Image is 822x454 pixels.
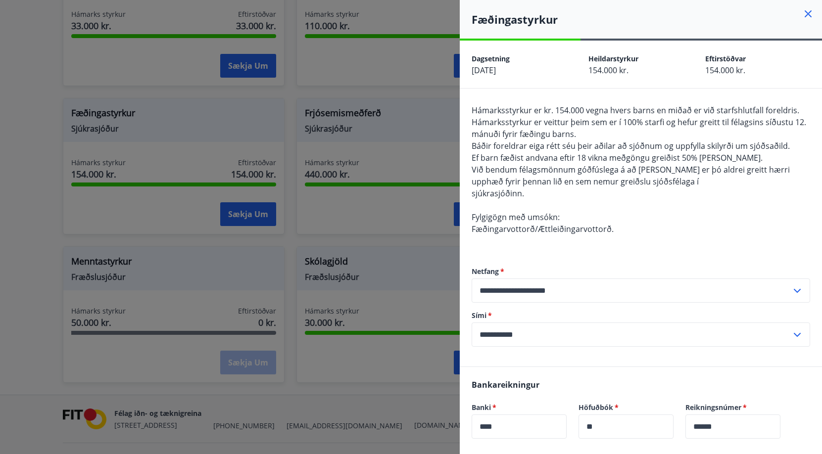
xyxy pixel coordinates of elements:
[705,65,745,76] span: 154.000 kr.
[472,212,560,223] span: Fylgigögn með umsókn:
[472,65,496,76] span: [DATE]
[472,311,810,320] label: Sími
[472,403,567,412] label: Banki
[705,54,746,63] span: Eftirstöðvar
[472,224,614,234] span: Fæðingarvottorð/Ættleiðingarvottorð.
[472,105,799,116] span: Hámarksstyrkur er kr. 154.000 vegna hvers barns en miðað er við starfshlutfall foreldris.
[472,267,810,276] label: Netfang
[472,188,524,199] span: sjúkrasjóðinn.
[472,379,539,390] span: Bankareikningur
[472,152,763,163] span: Ef barn fæðist andvana eftir 18 vikna meðgöngu greiðist 50% [PERSON_NAME].
[579,403,674,412] label: Höfuðbók
[472,140,790,151] span: Báðir foreldrar eiga rétt séu þeir aðilar að sjóðnum og uppfylla skilyrði um sjóðsaðild.
[588,65,629,76] span: 154.000 kr.
[472,54,510,63] span: Dagsetning
[472,117,806,139] span: Hámarksstyrkur er veittur þeim sem er í 100% starfi og hefur greitt til félagsins síðustu 12. mán...
[588,54,638,63] span: Heildarstyrkur
[685,403,780,412] label: Reikningsnúmer
[472,164,790,187] span: Við bendum félagsmönnum góðfúslega á að [PERSON_NAME] er þó aldrei greitt hærri upphæð fyrir þenn...
[472,12,822,27] h4: Fæðingastyrkur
